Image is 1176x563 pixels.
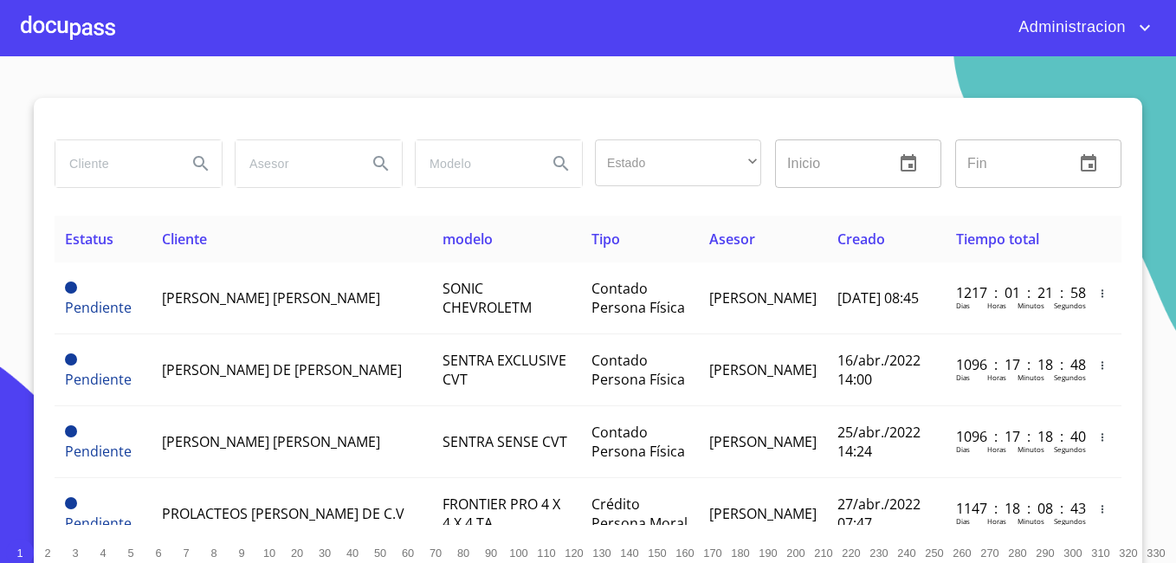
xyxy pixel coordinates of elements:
p: Segundos [1054,301,1086,310]
span: 20 [291,547,303,560]
span: Tipo [591,230,620,249]
span: SENTRA SENSE CVT [443,432,567,451]
span: 220 [842,547,860,560]
span: 4 [100,547,106,560]
span: Pendiente [65,298,132,317]
span: Asesor [709,230,755,249]
span: Pendiente [65,497,77,509]
p: Horas [987,372,1006,382]
p: Minutos [1018,301,1044,310]
span: Pendiente [65,370,132,389]
span: 290 [1036,547,1054,560]
span: [PERSON_NAME] [PERSON_NAME] [162,288,380,307]
p: Horas [987,301,1006,310]
span: 90 [485,547,497,560]
p: Minutos [1018,516,1044,526]
span: SENTRA EXCLUSIVE CVT [443,351,566,389]
span: [PERSON_NAME] [709,360,817,379]
span: 160 [675,547,694,560]
span: 10 [263,547,275,560]
span: 310 [1091,547,1109,560]
span: 170 [703,547,721,560]
span: 5 [127,547,133,560]
span: PROLACTEOS [PERSON_NAME] DE C.V [162,504,404,523]
span: 110 [537,547,555,560]
span: 210 [814,547,832,560]
p: Minutos [1018,372,1044,382]
div: ​ [595,139,761,186]
p: 1217 : 01 : 21 : 58 [956,283,1073,302]
button: Search [360,143,402,184]
span: Crédito Persona Moral [591,495,688,533]
span: 150 [648,547,666,560]
span: Administracion [1005,14,1134,42]
span: 320 [1119,547,1137,560]
span: Pendiente [65,442,132,461]
span: 40 [346,547,359,560]
span: Estatus [65,230,113,249]
p: Segundos [1054,372,1086,382]
span: 30 [319,547,331,560]
span: 16/abr./2022 14:00 [837,351,921,389]
span: FRONTIER PRO 4 X 4 X 4 TA [443,495,560,533]
p: Minutos [1018,444,1044,454]
span: 6 [155,547,161,560]
span: 80 [457,547,469,560]
p: Dias [956,516,970,526]
span: Contado Persona Física [591,351,685,389]
p: 1096 : 17 : 18 : 48 [956,355,1073,374]
span: 300 [1063,547,1082,560]
span: Pendiente [65,281,77,294]
span: 270 [980,547,998,560]
span: 70 [430,547,442,560]
span: Pendiente [65,353,77,366]
span: 9 [238,547,244,560]
span: [DATE] 08:45 [837,288,919,307]
span: 120 [565,547,583,560]
span: 140 [620,547,638,560]
span: SONIC CHEVROLETM [443,279,532,317]
span: 200 [786,547,804,560]
span: 60 [402,547,414,560]
span: 100 [509,547,527,560]
span: 330 [1147,547,1165,560]
span: 50 [374,547,386,560]
span: Cliente [162,230,207,249]
span: Creado [837,230,885,249]
span: Pendiente [65,514,132,533]
span: 230 [869,547,888,560]
button: Search [180,143,222,184]
span: 1 [16,547,23,560]
span: Contado Persona Física [591,279,685,317]
p: Dias [956,301,970,310]
span: 260 [953,547,971,560]
button: account of current user [1005,14,1155,42]
p: 1147 : 18 : 08 : 43 [956,499,1073,518]
span: modelo [443,230,493,249]
span: [PERSON_NAME] [709,288,817,307]
span: Pendiente [65,425,77,437]
span: 2 [44,547,50,560]
p: Segundos [1054,444,1086,454]
p: Segundos [1054,516,1086,526]
span: 27/abr./2022 07:47 [837,495,921,533]
p: 1096 : 17 : 18 : 40 [956,427,1073,446]
button: Search [540,143,582,184]
span: Tiempo total [956,230,1039,249]
p: Horas [987,516,1006,526]
span: 25/abr./2022 14:24 [837,423,921,461]
span: [PERSON_NAME] DE [PERSON_NAME] [162,360,402,379]
span: 8 [210,547,216,560]
p: Dias [956,372,970,382]
input: search [55,140,173,187]
span: 180 [731,547,749,560]
span: [PERSON_NAME] [709,432,817,451]
span: [PERSON_NAME] [PERSON_NAME] [162,432,380,451]
span: 280 [1008,547,1026,560]
span: 7 [183,547,189,560]
span: 250 [925,547,943,560]
input: search [416,140,533,187]
span: 130 [592,547,611,560]
p: Dias [956,444,970,454]
span: 190 [759,547,777,560]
